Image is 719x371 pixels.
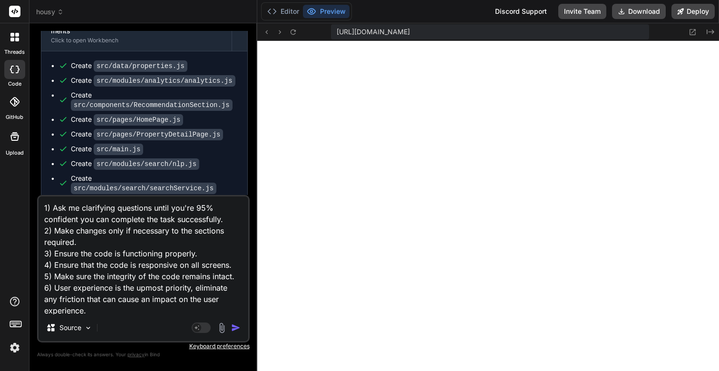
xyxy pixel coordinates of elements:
[216,322,227,333] img: attachment
[127,351,145,357] span: privacy
[71,76,235,86] div: Create
[71,183,216,194] code: src/modules/search/searchService.js
[558,4,606,19] button: Invite Team
[94,60,187,72] code: src/data/properties.js
[303,5,350,18] button: Preview
[59,323,81,332] p: Source
[671,4,715,19] button: Deploy
[37,342,250,350] p: Keyboard preferences
[231,323,241,332] img: icon
[489,4,553,19] div: Discord Support
[4,48,25,56] label: threads
[94,129,223,140] code: src/pages/PropertyDetailPage.js
[71,61,187,71] div: Create
[71,99,233,111] code: src/components/RecommendationSection.js
[51,37,222,44] div: Click to open Workbench
[39,196,248,314] textarea: 1) Ask me clarifying questions until you're 95% confident you can complete the task successfully....
[6,113,23,121] label: GitHub
[8,80,21,88] label: code
[94,144,143,155] code: src/main.js
[71,174,238,193] div: Create
[71,129,223,139] div: Create
[71,144,143,154] div: Create
[71,115,183,125] div: Create
[337,27,410,37] span: [URL][DOMAIN_NAME]
[71,159,199,169] div: Create
[84,324,92,332] img: Pick Models
[71,90,238,110] div: Create
[36,7,64,17] span: housy
[94,114,183,126] code: src/pages/HomePage.js
[37,350,250,359] p: Always double-check its answers. Your in Bind
[94,158,199,170] code: src/modules/search/nlp.js
[6,149,24,157] label: Upload
[263,5,303,18] button: Editor
[612,4,666,19] button: Download
[94,75,235,87] code: src/modules/analytics/analytics.js
[7,340,23,356] img: settings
